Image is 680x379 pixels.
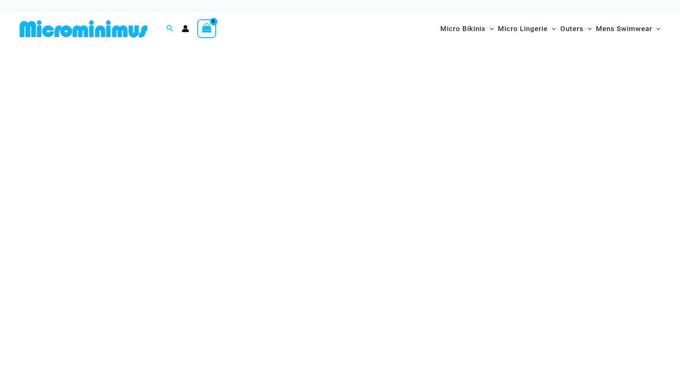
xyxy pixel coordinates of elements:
[16,20,151,38] img: MM SHOP LOGO FLAT
[594,16,662,41] a: Mens SwimwearMenu ToggleMenu Toggle
[496,16,558,41] a: Micro LingerieMenu ToggleMenu Toggle
[166,24,174,34] a: Search icon link
[596,18,652,39] span: Mens Swimwear
[486,18,494,39] span: Menu Toggle
[182,25,189,32] a: Account icon link
[498,18,548,39] span: Micro Lingerie
[440,18,486,39] span: Micro Bikinis
[437,15,664,42] nav: Site Navigation
[548,18,556,39] span: Menu Toggle
[558,16,594,41] a: OutersMenu ToggleMenu Toggle
[560,18,584,39] span: Outers
[652,18,660,39] span: Menu Toggle
[197,19,216,38] a: View Shopping Cart, empty
[438,16,496,41] a: Micro BikinisMenu ToggleMenu Toggle
[584,18,592,39] span: Menu Toggle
